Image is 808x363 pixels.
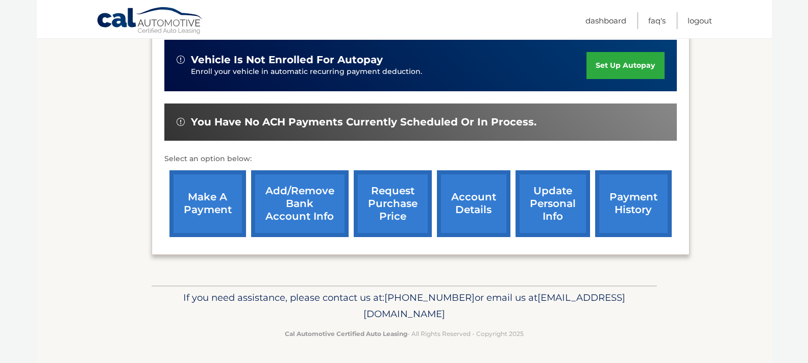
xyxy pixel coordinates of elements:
[285,330,407,338] strong: Cal Automotive Certified Auto Leasing
[251,170,349,237] a: Add/Remove bank account info
[516,170,590,237] a: update personal info
[169,170,246,237] a: make a payment
[177,118,185,126] img: alert-white.svg
[586,52,664,79] a: set up autopay
[437,170,510,237] a: account details
[158,290,650,322] p: If you need assistance, please contact us at: or email us at
[177,56,185,64] img: alert-white.svg
[384,292,475,303] span: [PHONE_NUMBER]
[354,170,432,237] a: request purchase price
[158,328,650,339] p: - All Rights Reserved - Copyright 2025
[191,54,383,66] span: vehicle is not enrolled for autopay
[96,7,204,36] a: Cal Automotive
[648,12,666,29] a: FAQ's
[585,12,626,29] a: Dashboard
[688,12,712,29] a: Logout
[191,116,536,128] span: You have no ACH payments currently scheduled or in process.
[595,170,672,237] a: payment history
[191,66,587,77] p: Enroll your vehicle in automatic recurring payment deduction.
[164,153,677,165] p: Select an option below:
